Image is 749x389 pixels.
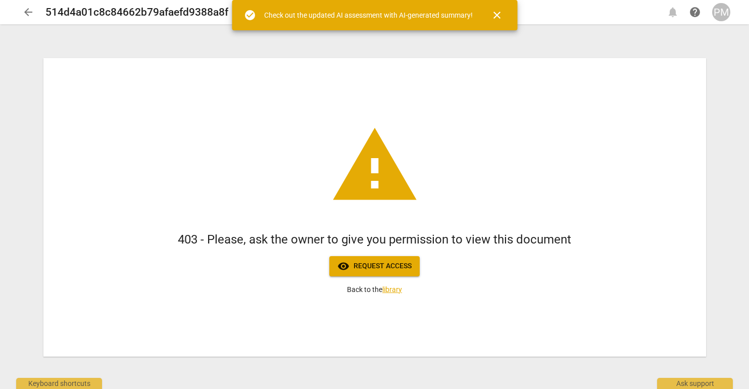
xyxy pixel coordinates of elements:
span: visibility [337,260,349,272]
button: Close [485,3,509,27]
div: Ask support [657,378,733,389]
span: close [491,9,503,21]
span: check_circle [244,9,256,21]
div: Check out the updated AI assessment with AI-generated summary! [264,10,473,21]
h2: 514d4a01c8c84662b79afaefd9388a8f [45,6,228,19]
span: Request access [337,260,412,272]
p: Back to the [347,284,402,295]
span: arrow_back [22,6,34,18]
button: Request access [329,256,420,276]
div: Keyboard shortcuts [16,378,102,389]
h1: 403 - Please, ask the owner to give you permission to view this document [178,231,571,248]
span: help [689,6,701,18]
span: warning [329,120,420,211]
a: Help [686,3,704,21]
a: library [382,285,402,294]
button: PM [712,3,730,21]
